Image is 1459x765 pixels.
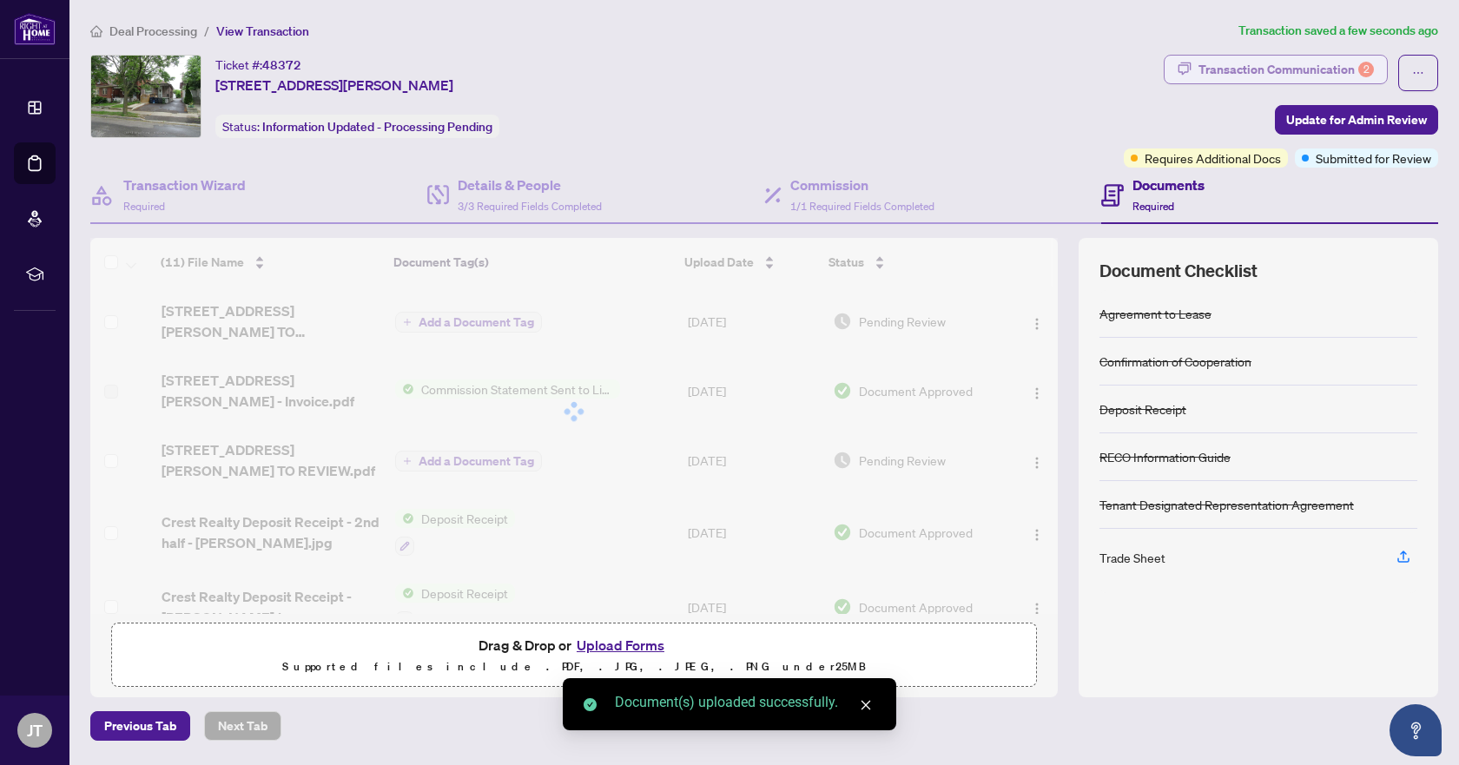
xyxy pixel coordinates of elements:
span: Required [123,200,165,213]
button: Previous Tab [90,711,190,741]
button: Upload Forms [571,634,670,656]
span: View Transaction [216,23,309,39]
span: ellipsis [1412,67,1424,79]
div: Ticket #: [215,55,301,75]
h4: Transaction Wizard [123,175,246,195]
span: 1/1 Required Fields Completed [790,200,934,213]
span: [STREET_ADDRESS][PERSON_NAME] [215,75,453,96]
div: 2 [1358,62,1374,77]
div: Agreement to Lease [1099,304,1211,323]
button: Transaction Communication2 [1164,55,1388,84]
span: Information Updated - Processing Pending [262,119,492,135]
span: home [90,25,102,37]
h4: Details & People [458,175,602,195]
span: close [860,699,872,711]
button: Next Tab [204,711,281,741]
span: Required [1132,200,1174,213]
div: Transaction Communication [1198,56,1374,83]
div: RECO Information Guide [1099,447,1231,466]
span: Drag & Drop or [479,634,670,656]
h4: Documents [1132,175,1205,195]
span: Update for Admin Review [1286,106,1427,134]
div: Tenant Designated Representation Agreement [1099,495,1354,514]
span: Submitted for Review [1316,148,1431,168]
h4: Commission [790,175,934,195]
span: Deal Processing [109,23,197,39]
div: Document(s) uploaded successfully. [615,692,875,713]
a: Close [856,696,875,715]
span: 48372 [262,57,301,73]
span: Requires Additional Docs [1145,148,1281,168]
p: Supported files include .PDF, .JPG, .JPEG, .PNG under 25 MB [122,656,1026,677]
li: / [204,21,209,41]
span: Drag & Drop orUpload FormsSupported files include .PDF, .JPG, .JPEG, .PNG under25MB [112,623,1036,688]
span: Previous Tab [104,712,176,740]
img: logo [14,13,56,45]
span: Document Checklist [1099,259,1258,283]
button: Open asap [1390,704,1442,756]
span: check-circle [584,698,597,711]
span: JT [27,718,43,742]
div: Status: [215,115,499,138]
div: Confirmation of Cooperation [1099,352,1251,371]
div: Trade Sheet [1099,548,1165,567]
button: Update for Admin Review [1275,105,1438,135]
article: Transaction saved a few seconds ago [1238,21,1438,41]
div: Deposit Receipt [1099,399,1186,419]
img: IMG-W12327690_1.jpg [91,56,201,137]
span: 3/3 Required Fields Completed [458,200,602,213]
